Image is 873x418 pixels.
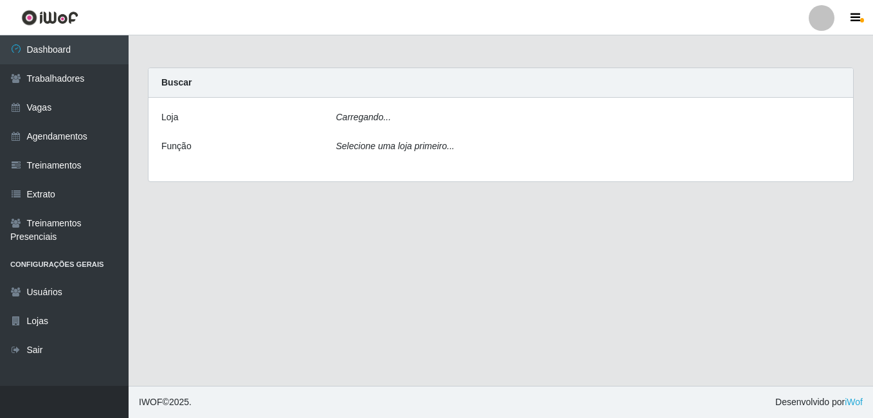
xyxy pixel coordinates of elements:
[336,141,455,151] i: Selecione uma loja primeiro...
[139,395,192,409] span: © 2025 .
[336,112,392,122] i: Carregando...
[845,397,863,407] a: iWof
[161,77,192,87] strong: Buscar
[139,397,163,407] span: IWOF
[161,140,192,153] label: Função
[775,395,863,409] span: Desenvolvido por
[21,10,78,26] img: CoreUI Logo
[161,111,178,124] label: Loja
